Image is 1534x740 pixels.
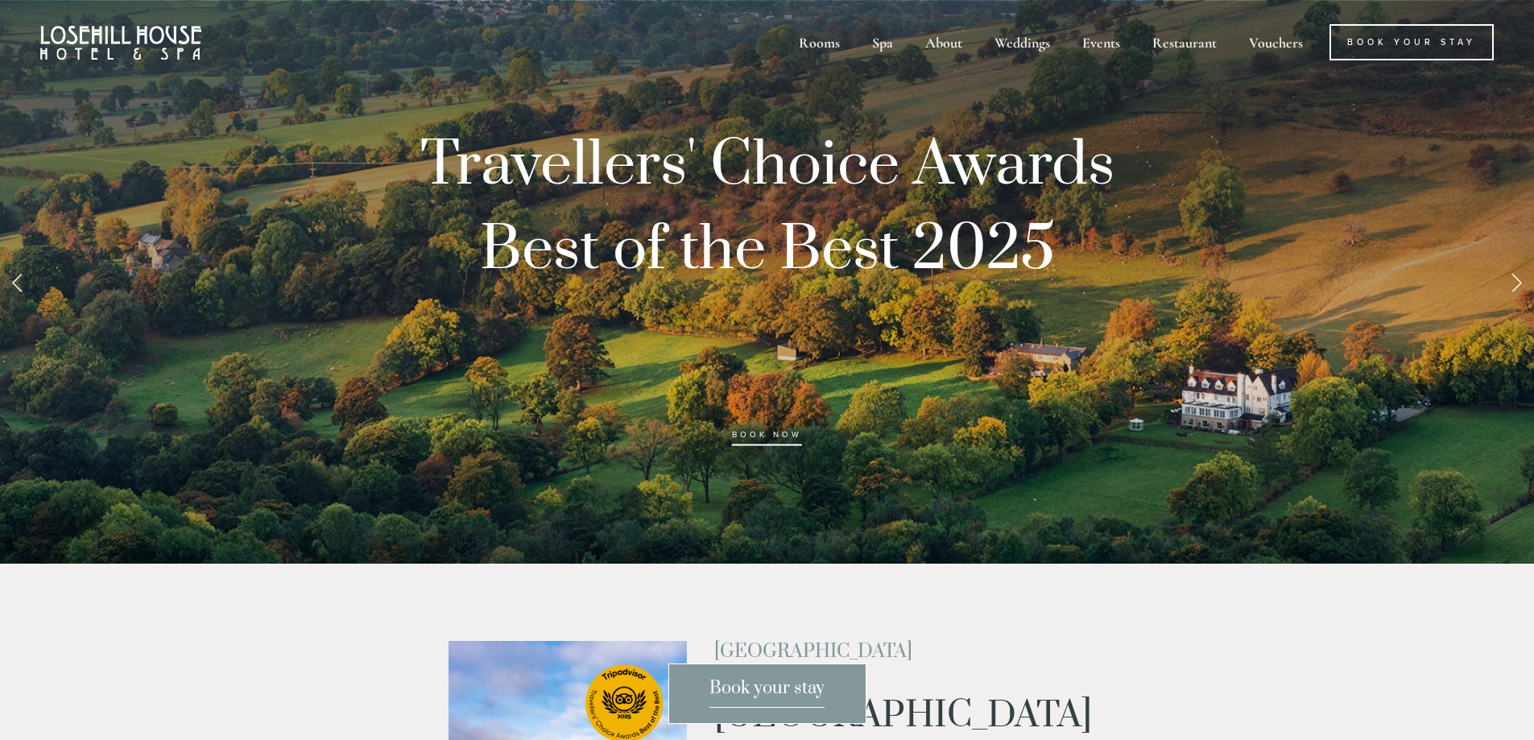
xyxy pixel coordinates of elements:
div: Events [1068,24,1135,60]
a: Vouchers [1234,24,1317,60]
a: BOOK NOW [732,430,801,446]
h1: [GEOGRAPHIC_DATA] [714,696,1085,736]
div: Spa [858,24,908,60]
a: Book Your Stay [1329,24,1494,60]
div: Restaurant [1138,24,1231,60]
a: Book your stay [668,664,866,724]
img: Losehill House [40,26,201,60]
h2: [GEOGRAPHIC_DATA] [714,641,1085,662]
div: Rooms [784,24,854,60]
a: Next Slide [1499,258,1534,306]
div: About [911,24,977,60]
span: Book your stay [709,677,825,708]
p: Travellers' Choice Awards Best of the Best 2025 [357,123,1178,461]
div: Weddings [980,24,1065,60]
